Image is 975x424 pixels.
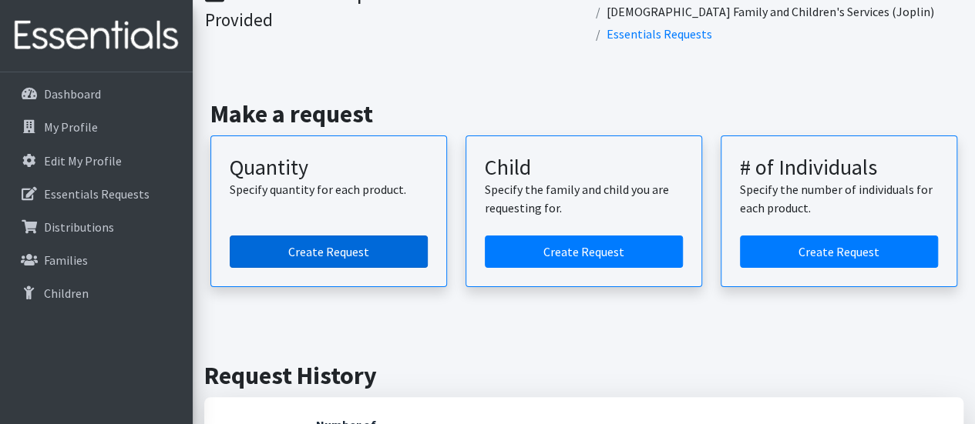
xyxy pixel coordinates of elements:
[6,145,187,176] a: Edit My Profile
[740,180,938,217] p: Specify the number of individuals for each product.
[44,252,88,268] p: Families
[485,235,683,268] a: Create a request for a child or family
[44,186,150,202] p: Essentials Requests
[6,78,187,109] a: Dashboard
[44,285,89,301] p: Children
[44,119,98,135] p: My Profile
[44,153,122,169] p: Edit My Profile
[230,235,428,268] a: Create a request by quantity
[44,219,114,235] p: Distributions
[210,99,957,129] h2: Make a request
[230,180,428,199] p: Specify quantity for each product.
[485,180,683,217] p: Specify the family and child you are requesting for.
[6,278,187,309] a: Children
[44,86,101,102] p: Dashboard
[6,179,187,209] a: Essentials Requests
[6,212,187,242] a: Distributions
[6,245,187,275] a: Families
[607,26,712,42] a: Essentials Requests
[740,235,938,268] a: Create a request by number of individuals
[6,10,187,62] img: HumanEssentials
[204,361,963,390] h2: Request History
[740,155,938,181] h3: # of Individuals
[485,155,683,181] h3: Child
[607,4,934,19] a: [DEMOGRAPHIC_DATA] Family and Children's Services (Joplin)
[6,112,187,142] a: My Profile
[230,155,428,181] h3: Quantity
